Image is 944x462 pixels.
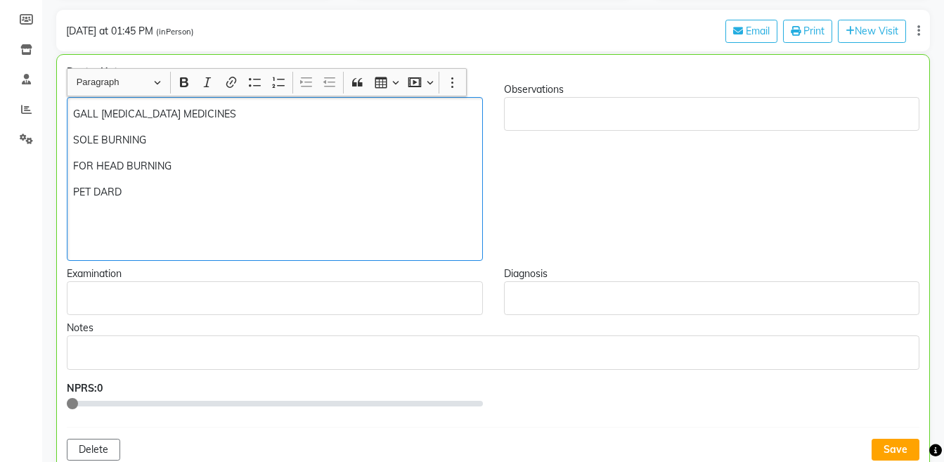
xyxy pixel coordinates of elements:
[67,267,483,281] div: Examination
[67,321,919,335] div: Notes
[156,27,194,37] span: (inPerson)
[66,25,96,37] span: [DATE]
[67,65,919,79] div: Doctor Notes
[73,107,476,122] p: GALL [MEDICAL_DATA] MEDICINES
[504,281,920,315] div: Rich Text Editor, main
[783,20,832,43] button: Print
[77,74,150,91] span: Paragraph
[97,382,103,394] span: 0
[725,20,777,43] button: Email
[99,25,153,37] span: at 01:45 PM
[504,267,920,281] div: Diagnosis
[872,439,919,461] button: Save
[67,335,919,369] div: Rich Text Editor, main
[70,72,167,94] button: Paragraph
[838,20,906,43] button: New Visit
[67,439,120,461] button: Delete
[73,133,476,148] p: SOLE BURNING
[504,82,920,97] div: Observations
[73,185,476,200] p: PET DARD
[504,97,920,131] div: Rich Text Editor, main
[746,25,770,37] span: Email
[67,281,483,315] div: Rich Text Editor, main
[73,159,476,174] p: FOR HEAD BURNING
[67,97,483,261] div: Rich Text Editor, main
[803,25,825,37] span: Print
[67,381,483,396] div: NPRS:
[67,69,466,96] div: Editor toolbar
